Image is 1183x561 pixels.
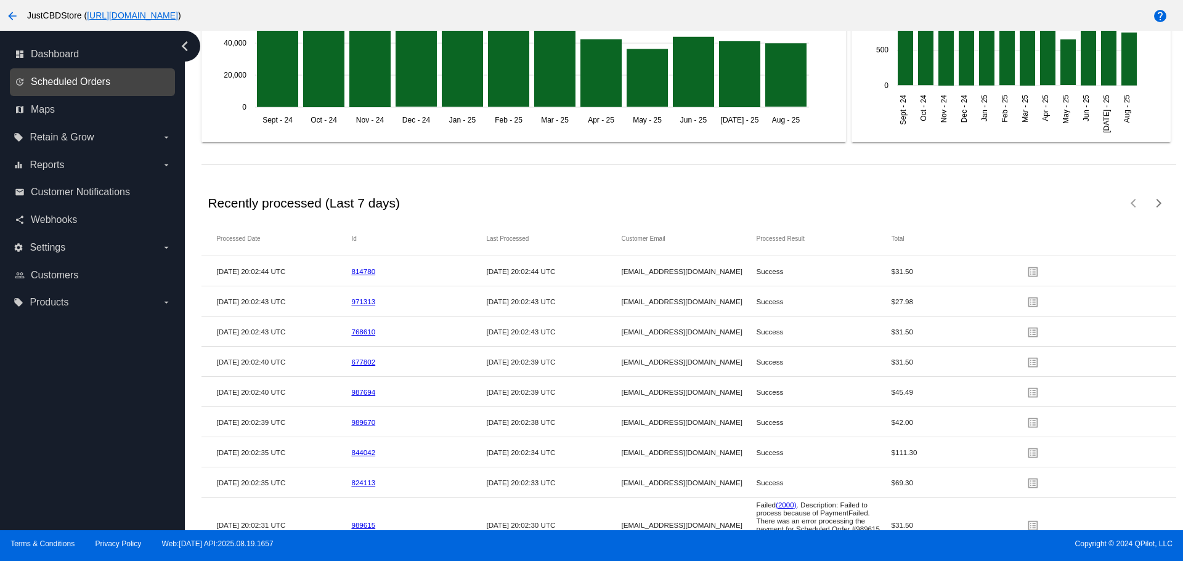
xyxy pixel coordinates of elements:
mat-cell: [EMAIL_ADDRESS][DOMAIN_NAME] [621,385,756,399]
i: chevron_left [175,36,195,56]
mat-cell: [DATE] 20:02:40 UTC [216,355,351,369]
a: 989670 [351,418,375,426]
mat-icon: list_alt [1026,352,1041,371]
span: Scheduled Orders [31,76,110,87]
mat-cell: [DATE] 20:02:44 UTC [216,264,351,278]
text: 0 [884,81,888,90]
a: people_outline Customers [15,265,171,285]
mat-cell: $31.50 [892,264,1026,278]
text: [DATE] - 25 [721,116,759,124]
mat-cell: [DATE] 20:02:43 UTC [216,294,351,309]
text: Jan - 25 [449,116,476,124]
mat-cell: [EMAIL_ADDRESS][DOMAIN_NAME] [621,415,756,429]
mat-header-cell: Last Processed [486,235,621,242]
mat-cell: [DATE] 20:02:40 UTC [216,385,351,399]
a: 971313 [351,297,375,305]
i: equalizer [14,160,23,170]
span: Success [756,478,783,486]
mat-cell: [EMAIL_ADDRESS][DOMAIN_NAME] [621,294,756,309]
text: Jun - 25 [680,116,707,124]
a: 824113 [351,478,375,486]
text: Mar - 25 [542,116,569,124]
a: 768610 [351,328,375,336]
span: Success [756,448,783,456]
a: share Webhooks [15,210,171,230]
i: arrow_drop_down [161,297,171,307]
text: Mar - 25 [1020,95,1029,123]
mat-cell: [DATE] 20:02:44 UTC [486,264,621,278]
span: Success [756,267,783,275]
mat-cell: [EMAIL_ADDRESS][DOMAIN_NAME] [621,475,756,490]
mat-header-cell: Total [892,235,1026,242]
span: Retain & Grow [30,132,94,143]
text: 20,000 [224,71,247,79]
mat-cell: $31.50 [892,355,1026,369]
i: share [15,215,25,225]
mat-icon: list_alt [1026,322,1041,341]
text: 0 [243,103,247,111]
mat-cell: [EMAIL_ADDRESS][DOMAIN_NAME] [621,325,756,339]
a: update Scheduled Orders [15,72,171,92]
a: Web:[DATE] API:2025.08.19.1657 [162,539,274,548]
a: 987694 [351,388,375,396]
i: dashboard [15,49,25,59]
a: 844042 [351,448,375,456]
span: Customers [31,270,78,281]
a: Privacy Policy [96,539,142,548]
mat-cell: [DATE] 20:02:43 UTC [486,325,621,339]
mat-header-cell: Customer Email [621,235,756,242]
text: Sept - 24 [263,116,293,124]
span: Success [756,388,783,396]
a: map Maps [15,100,171,119]
mat-cell: [DATE] 20:02:34 UTC [486,445,621,459]
mat-cell: $111.30 [892,445,1026,459]
span: Maps [31,104,55,115]
text: Feb - 25 [495,116,523,124]
mat-cell: [EMAIL_ADDRESS][DOMAIN_NAME] [621,355,756,369]
mat-cell: [DATE] 20:02:39 UTC [216,415,351,429]
span: Dashboard [31,49,79,60]
a: dashboard Dashboard [15,44,171,64]
mat-icon: list_alt [1026,262,1041,281]
i: arrow_drop_down [161,160,171,170]
mat-cell: $45.49 [892,385,1026,399]
a: email Customer Notifications [15,182,171,202]
i: local_offer [14,297,23,307]
mat-cell: $31.50 [892,518,1026,532]
i: arrow_drop_down [161,132,171,142]
span: JustCBDStore ( ) [27,10,181,20]
mat-cell: [DATE] 20:02:35 UTC [216,445,351,459]
i: people_outline [15,270,25,280]
text: Sept - 24 [898,95,907,125]
mat-cell: [DATE] 20:02:30 UTC [486,518,621,532]
span: Settings [30,242,65,253]
button: Next page [1147,191,1171,216]
mat-cell: [DATE] 20:02:43 UTC [216,325,351,339]
mat-cell: [DATE] 20:02:33 UTC [486,475,621,490]
mat-icon: list_alt [1026,413,1041,432]
text: Dec - 24 [959,95,968,123]
span: Success [756,297,783,305]
text: Jan - 25 [980,95,988,122]
mat-icon: help [1153,9,1168,23]
i: arrow_drop_down [161,243,171,252]
span: Success [756,358,783,366]
a: Terms & Conditions [10,539,75,548]
mat-header-cell: Processed Date [216,235,351,242]
span: Webhooks [31,214,77,225]
mat-cell: [DATE] 20:02:31 UTC [216,518,351,532]
button: Previous page [1122,191,1147,216]
span: Copyright © 2024 QPilot, LLC [602,539,1173,548]
span: Success [756,418,783,426]
text: Nov - 24 [356,116,384,124]
i: email [15,187,25,197]
mat-icon: list_alt [1026,382,1041,402]
text: Aug - 25 [1122,95,1131,123]
i: local_offer [14,132,23,142]
mat-icon: list_alt [1026,473,1041,492]
mat-cell: [DATE] 20:02:35 UTC [216,475,351,490]
text: 40,000 [224,39,247,47]
text: Apr - 25 [1041,95,1049,121]
span: Reports [30,159,64,171]
span: Failed . Description: Failed to process because of PaymentFailed. There was an error processing t... [756,501,882,549]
